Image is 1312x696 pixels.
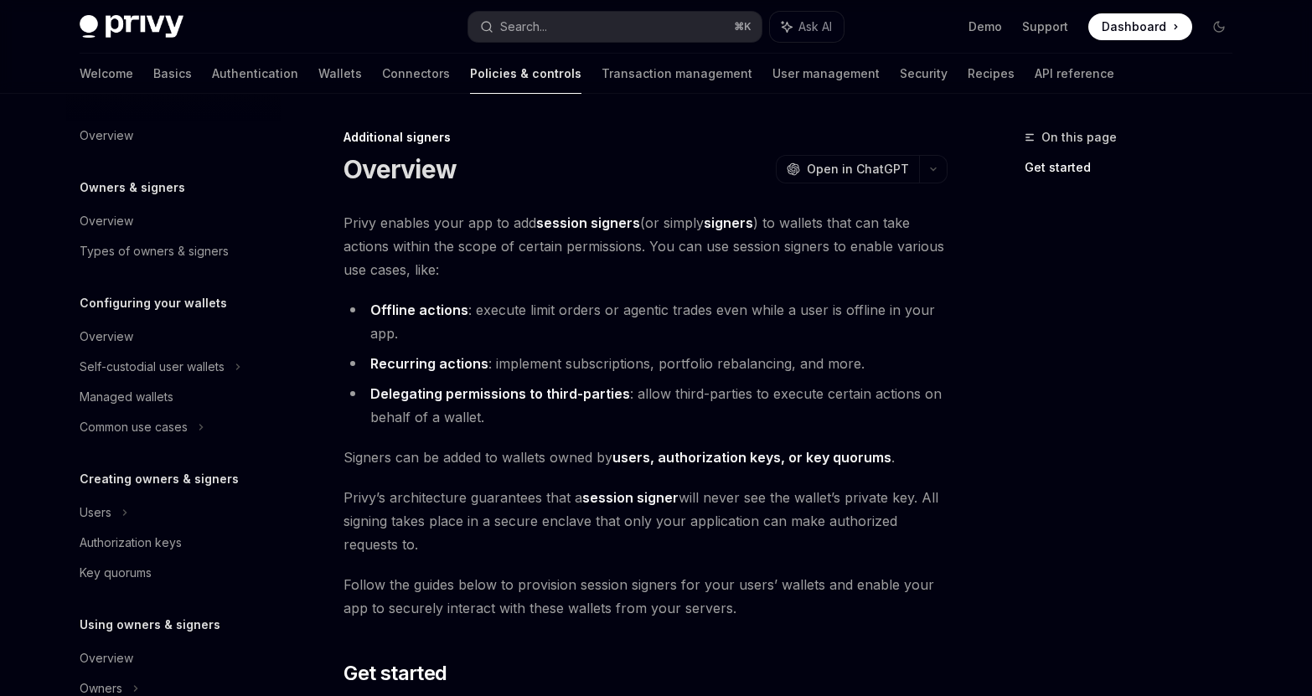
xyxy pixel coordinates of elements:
a: User management [772,54,880,94]
span: Follow the guides below to provision session signers for your users’ wallets and enable your app ... [343,573,948,620]
strong: Delegating permissions to third-parties [370,385,630,402]
strong: Offline actions [370,302,468,318]
a: Wallets [318,54,362,94]
span: ⌘ K [734,20,752,34]
div: Self-custodial user wallets [80,357,225,377]
span: Privy’s architecture guarantees that a will never see the wallet’s private key. All signing takes... [343,486,948,556]
strong: signers [704,214,753,231]
a: Overview [66,121,281,151]
a: Welcome [80,54,133,94]
a: Transaction management [602,54,752,94]
button: Search...⌘K [468,12,762,42]
span: On this page [1041,127,1117,147]
span: Open in ChatGPT [807,161,909,178]
div: Overview [80,126,133,146]
li: : implement subscriptions, portfolio rebalancing, and more. [343,352,948,375]
strong: session signers [536,214,640,231]
span: Signers can be added to wallets owned by . [343,446,948,469]
div: Authorization keys [80,533,182,553]
a: Demo [969,18,1002,35]
a: Overview [66,206,281,236]
div: Managed wallets [80,387,173,407]
div: Common use cases [80,417,188,437]
a: Recipes [968,54,1015,94]
a: users, authorization keys, or key quorums [612,449,891,467]
div: Additional signers [343,129,948,146]
a: Authentication [212,54,298,94]
div: Types of owners & signers [80,241,229,261]
h5: Configuring your wallets [80,293,227,313]
div: Overview [80,648,133,668]
a: Key quorums [66,558,281,588]
div: Overview [80,327,133,347]
div: Overview [80,211,133,231]
strong: Recurring actions [370,355,488,372]
img: dark logo [80,15,183,39]
a: Basics [153,54,192,94]
li: : allow third-parties to execute certain actions on behalf of a wallet. [343,382,948,429]
a: Connectors [382,54,450,94]
h5: Creating owners & signers [80,469,239,489]
h5: Using owners & signers [80,615,220,635]
a: Types of owners & signers [66,236,281,266]
a: Security [900,54,948,94]
div: Key quorums [80,563,152,583]
button: Open in ChatGPT [776,155,919,183]
span: Privy enables your app to add (or simply ) to wallets that can take actions within the scope of c... [343,211,948,281]
strong: session signer [582,489,679,506]
span: Get started [343,660,447,687]
span: Dashboard [1102,18,1166,35]
h5: Owners & signers [80,178,185,198]
span: Ask AI [798,18,832,35]
button: Ask AI [770,12,844,42]
a: Dashboard [1088,13,1192,40]
a: Overview [66,322,281,352]
button: Toggle dark mode [1206,13,1232,40]
h1: Overview [343,154,457,184]
a: Support [1022,18,1068,35]
a: Authorization keys [66,528,281,558]
a: Get started [1025,154,1246,181]
li: : execute limit orders or agentic trades even while a user is offline in your app. [343,298,948,345]
a: Managed wallets [66,382,281,412]
div: Search... [500,17,547,37]
a: API reference [1035,54,1114,94]
a: Overview [66,643,281,673]
div: Users [80,503,111,523]
a: Policies & controls [470,54,581,94]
